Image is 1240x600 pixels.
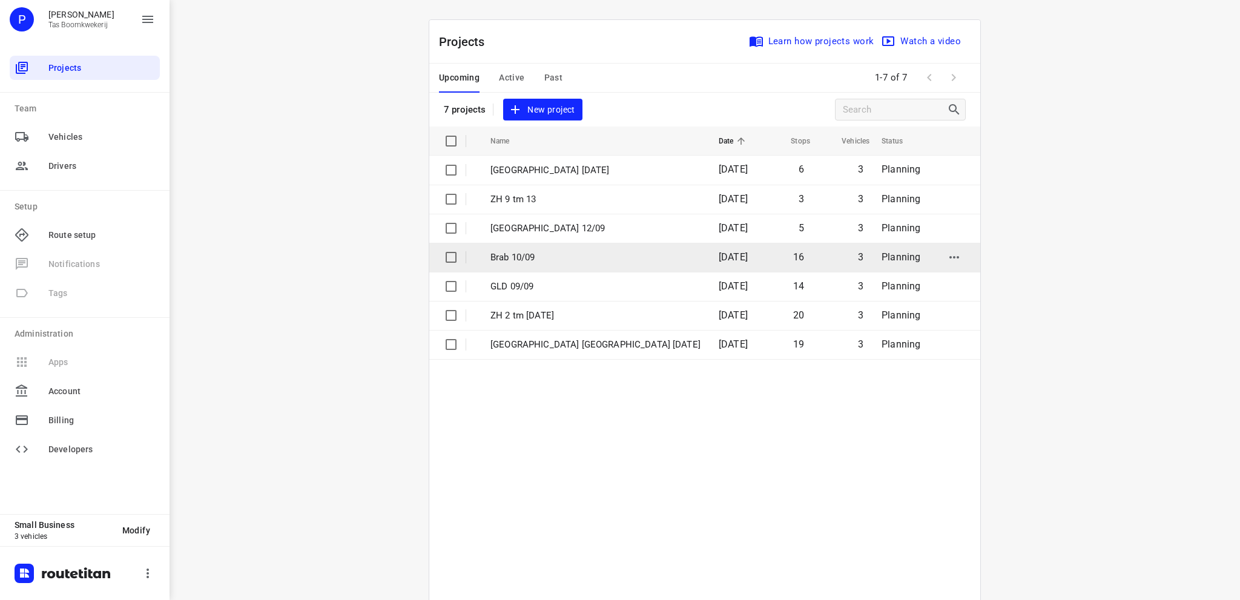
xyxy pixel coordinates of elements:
[490,222,701,236] p: Utrecht 12/09
[917,65,942,90] span: Previous Page
[826,134,869,148] span: Vehicles
[858,251,863,263] span: 3
[15,532,113,541] p: 3 vehicles
[490,280,701,294] p: GLD 09/09
[870,65,912,91] span: 1-7 of 7
[10,437,160,461] div: Developers
[48,62,155,74] span: Projects
[48,21,114,29] p: Tas Boomkwekerij
[439,70,480,85] span: Upcoming
[793,309,804,321] span: 20
[10,379,160,403] div: Account
[719,222,748,234] span: [DATE]
[799,222,804,234] span: 5
[10,408,160,432] div: Billing
[858,222,863,234] span: 3
[10,154,160,178] div: Drivers
[48,385,155,398] span: Account
[10,348,160,377] span: Available only on our Business plan
[882,134,918,148] span: Status
[48,229,155,242] span: Route setup
[719,280,748,292] span: [DATE]
[719,338,748,350] span: [DATE]
[544,70,563,85] span: Past
[490,251,701,265] p: Brab 10/09
[858,309,863,321] span: 3
[15,102,160,115] p: Team
[719,163,748,175] span: [DATE]
[882,222,920,234] span: Planning
[10,7,34,31] div: P
[882,251,920,263] span: Planning
[799,163,804,175] span: 6
[490,163,701,177] p: Limburg 13 september
[719,193,748,205] span: [DATE]
[113,519,160,541] button: Modify
[15,520,113,530] p: Small Business
[439,33,495,51] p: Projects
[10,56,160,80] div: Projects
[122,526,150,535] span: Modify
[882,338,920,350] span: Planning
[799,193,804,205] span: 3
[882,193,920,205] span: Planning
[444,104,486,115] p: 7 projects
[947,102,965,117] div: Search
[882,163,920,175] span: Planning
[48,160,155,173] span: Drivers
[858,163,863,175] span: 3
[510,102,575,117] span: New project
[882,309,920,321] span: Planning
[15,200,160,213] p: Setup
[15,328,160,340] p: Administration
[490,338,701,352] p: Utrecht NH 5 september
[10,125,160,149] div: Vehicles
[858,280,863,292] span: 3
[793,280,804,292] span: 14
[719,251,748,263] span: [DATE]
[48,443,155,456] span: Developers
[490,134,526,148] span: Name
[503,99,582,121] button: New project
[719,309,748,321] span: [DATE]
[843,101,947,119] input: Search projects
[942,65,966,90] span: Next Page
[10,223,160,247] div: Route setup
[793,338,804,350] span: 19
[719,134,750,148] span: Date
[499,70,524,85] span: Active
[490,193,701,206] p: ZH 9 tm 13
[48,131,155,143] span: Vehicles
[10,249,160,279] span: Available only on our Business plan
[858,338,863,350] span: 3
[793,251,804,263] span: 16
[882,280,920,292] span: Planning
[490,309,701,323] p: ZH 2 tm 6 sept
[10,279,160,308] span: Available only on our Business plan
[48,10,114,19] p: Peter Tas
[858,193,863,205] span: 3
[775,134,810,148] span: Stops
[48,414,155,427] span: Billing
